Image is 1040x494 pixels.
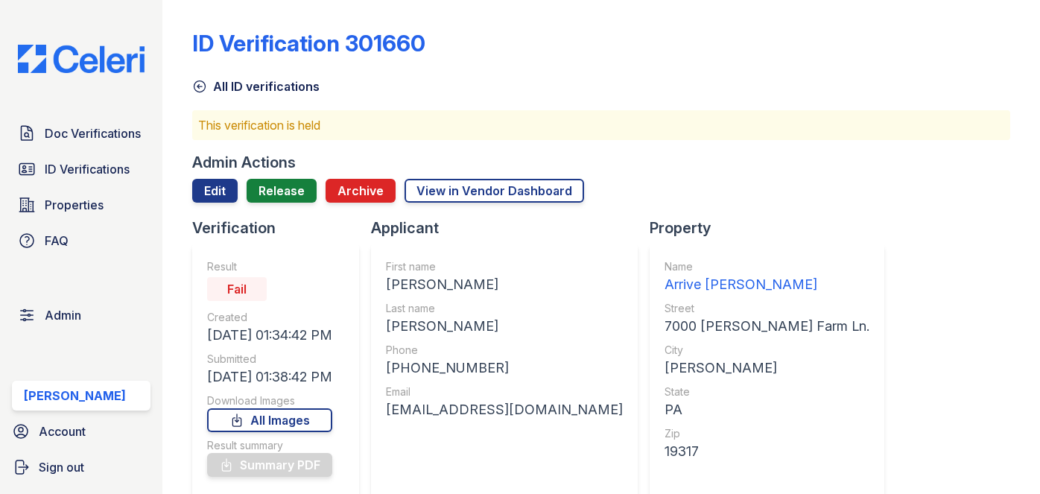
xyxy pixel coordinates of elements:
[386,316,623,337] div: [PERSON_NAME]
[207,367,332,387] div: [DATE] 01:38:42 PM
[12,118,150,148] a: Doc Verifications
[12,154,150,184] a: ID Verifications
[207,310,332,325] div: Created
[24,387,126,405] div: [PERSON_NAME]
[6,45,156,73] img: CE_Logo_Blue-a8612792a0a2168367f1c8372b55b34899dd931a85d93a1a3d3e32e68fde9ad4.png
[6,417,156,446] a: Account
[665,384,869,399] div: State
[665,274,869,295] div: Arrive [PERSON_NAME]
[192,179,238,203] a: Edit
[371,218,650,238] div: Applicant
[665,316,869,337] div: 7000 [PERSON_NAME] Farm Ln.
[386,274,623,295] div: [PERSON_NAME]
[665,399,869,420] div: PA
[405,179,584,203] a: View in Vendor Dashboard
[192,77,320,95] a: All ID verifications
[665,343,869,358] div: City
[45,232,69,250] span: FAQ
[665,259,869,295] a: Name Arrive [PERSON_NAME]
[192,218,371,238] div: Verification
[207,325,332,346] div: [DATE] 01:34:42 PM
[207,408,332,432] a: All Images
[45,196,104,214] span: Properties
[386,384,623,399] div: Email
[12,226,150,256] a: FAQ
[12,300,150,330] a: Admin
[326,179,396,203] button: Archive
[207,277,267,301] div: Fail
[207,259,332,274] div: Result
[45,124,141,142] span: Doc Verifications
[192,152,296,173] div: Admin Actions
[207,352,332,367] div: Submitted
[198,116,1004,134] p: This verification is held
[665,301,869,316] div: Street
[207,438,332,453] div: Result summary
[665,358,869,379] div: [PERSON_NAME]
[386,259,623,274] div: First name
[386,343,623,358] div: Phone
[39,422,86,440] span: Account
[12,190,150,220] a: Properties
[45,306,81,324] span: Admin
[207,393,332,408] div: Download Images
[247,179,317,203] a: Release
[386,358,623,379] div: [PHONE_NUMBER]
[386,399,623,420] div: [EMAIL_ADDRESS][DOMAIN_NAME]
[665,441,869,462] div: 19317
[45,160,130,178] span: ID Verifications
[665,259,869,274] div: Name
[192,30,425,57] div: ID Verification 301660
[650,218,896,238] div: Property
[39,458,84,476] span: Sign out
[386,301,623,316] div: Last name
[6,452,156,482] a: Sign out
[665,426,869,441] div: Zip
